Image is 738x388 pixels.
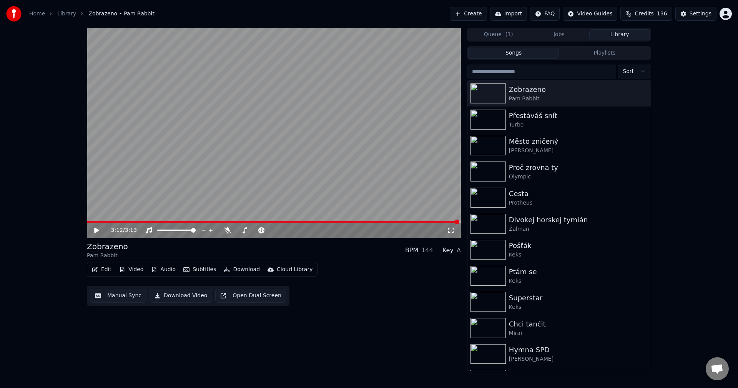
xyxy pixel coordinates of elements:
[675,7,716,21] button: Settings
[509,319,648,330] div: Chci tančit
[405,246,418,255] div: BPM
[620,7,672,21] button: Credits136
[509,84,648,95] div: Zobrazeno
[215,289,286,303] button: Open Dual Screen
[148,264,179,275] button: Audio
[505,31,513,38] span: ( 1 )
[150,289,212,303] button: Download Video
[509,110,648,121] div: Přestáváš snít
[88,10,155,18] span: Zobrazeno • Pam Rabbit
[623,68,634,75] span: Sort
[509,303,648,311] div: Keks
[563,7,617,21] button: Video Guides
[509,266,648,277] div: Ptám se
[450,7,487,21] button: Create
[589,29,650,40] button: Library
[509,293,648,303] div: Superstar
[509,136,648,147] div: Město zničený
[509,121,648,129] div: Turbo
[509,355,648,363] div: [PERSON_NAME]
[6,6,22,22] img: youka
[57,10,76,18] a: Library
[87,252,128,260] div: Pam Rabbit
[509,199,648,207] div: Protheus
[29,10,155,18] nav: breadcrumb
[89,264,115,275] button: Edit
[111,226,130,234] div: /
[706,357,729,380] div: Otevřený chat
[421,246,433,255] div: 144
[657,10,667,18] span: 136
[509,173,648,181] div: Olympic
[635,10,653,18] span: Credits
[221,264,263,275] button: Download
[509,277,648,285] div: Keks
[457,246,461,255] div: A
[509,225,648,233] div: Žalman
[116,264,146,275] button: Video
[509,95,648,103] div: Pam Rabbit
[180,264,219,275] button: Subtitles
[90,289,146,303] button: Manual Sync
[509,240,648,251] div: Pošťák
[509,162,648,173] div: Proč zrovna ty
[468,29,529,40] button: Queue
[29,10,45,18] a: Home
[509,215,648,225] div: Divokej horskej tymián
[509,188,648,199] div: Cesta
[490,7,527,21] button: Import
[559,48,650,59] button: Playlists
[509,251,648,259] div: Keks
[529,29,590,40] button: Jobs
[509,330,648,337] div: Mirai
[468,48,559,59] button: Songs
[277,266,312,273] div: Cloud Library
[87,241,128,252] div: Zobrazeno
[509,147,648,155] div: [PERSON_NAME]
[690,10,711,18] div: Settings
[509,345,648,355] div: Hymna SPD
[442,246,454,255] div: Key
[530,7,560,21] button: FAQ
[111,226,123,234] span: 3:12
[125,226,137,234] span: 3:13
